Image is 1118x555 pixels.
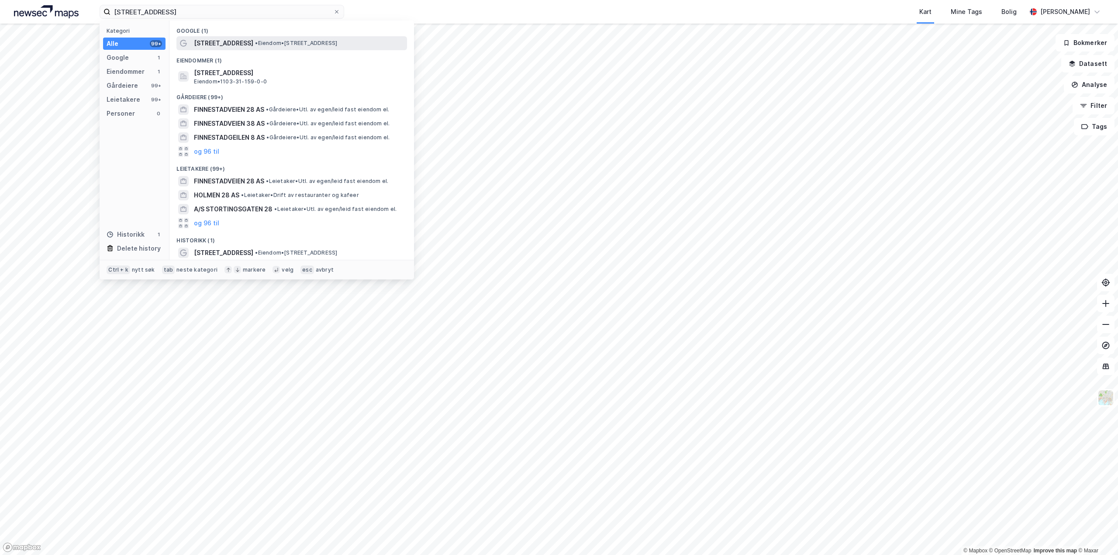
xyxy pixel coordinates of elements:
[194,118,265,129] span: FINNESTADVEIEN 38 AS
[1064,76,1115,93] button: Analyse
[107,229,145,240] div: Historikk
[155,68,162,75] div: 1
[274,206,277,212] span: •
[266,178,269,184] span: •
[107,80,138,91] div: Gårdeiere
[1001,7,1017,17] div: Bolig
[316,266,334,273] div: avbryt
[150,40,162,47] div: 99+
[162,265,175,274] div: tab
[194,176,264,186] span: FINNESTADVEIEN 28 AS
[155,110,162,117] div: 0
[919,7,932,17] div: Kart
[255,40,258,46] span: •
[194,190,239,200] span: HOLMEN 28 AS
[266,120,269,127] span: •
[150,82,162,89] div: 99+
[176,266,217,273] div: neste kategori
[132,266,155,273] div: nytt søk
[107,38,118,49] div: Alle
[1034,548,1077,554] a: Improve this map
[3,542,41,552] a: Mapbox homepage
[255,40,337,47] span: Eiendom • [STREET_ADDRESS]
[951,7,982,17] div: Mine Tags
[266,178,388,185] span: Leietaker • Utl. av egen/leid fast eiendom el.
[107,265,130,274] div: Ctrl + k
[169,230,414,246] div: Historikk (1)
[1056,34,1115,52] button: Bokmerker
[194,68,404,78] span: [STREET_ADDRESS]
[266,134,269,141] span: •
[169,21,414,36] div: Google (1)
[1061,55,1115,72] button: Datasett
[155,54,162,61] div: 1
[1040,7,1090,17] div: [PERSON_NAME]
[150,96,162,103] div: 99+
[282,266,293,273] div: velg
[1073,97,1115,114] button: Filter
[1074,513,1118,555] div: Kontrollprogram for chat
[266,106,269,113] span: •
[1074,118,1115,135] button: Tags
[117,243,161,254] div: Delete history
[107,28,166,34] div: Kategori
[1097,390,1114,406] img: Z
[194,132,265,143] span: FINNESTADGEILEN 8 AS
[194,248,253,258] span: [STREET_ADDRESS]
[300,265,314,274] div: esc
[266,134,390,141] span: Gårdeiere • Utl. av egen/leid fast eiendom el.
[107,94,140,105] div: Leietakere
[963,548,987,554] a: Mapbox
[1074,513,1118,555] iframe: Chat Widget
[107,52,129,63] div: Google
[255,249,258,256] span: •
[194,104,264,115] span: FINNESTADVEIEN 28 AS
[107,108,135,119] div: Personer
[241,192,359,199] span: Leietaker • Drift av restauranter og kafeer
[155,231,162,238] div: 1
[194,218,219,228] button: og 96 til
[107,66,145,77] div: Eiendommer
[255,249,337,256] span: Eiendom • [STREET_ADDRESS]
[274,206,397,213] span: Leietaker • Utl. av egen/leid fast eiendom el.
[241,192,244,198] span: •
[169,159,414,174] div: Leietakere (99+)
[266,106,389,113] span: Gårdeiere • Utl. av egen/leid fast eiendom el.
[989,548,1032,554] a: OpenStreetMap
[169,50,414,66] div: Eiendommer (1)
[266,120,390,127] span: Gårdeiere • Utl. av egen/leid fast eiendom el.
[169,87,414,103] div: Gårdeiere (99+)
[243,266,266,273] div: markere
[194,146,219,157] button: og 96 til
[14,5,79,18] img: logo.a4113a55bc3d86da70a041830d287a7e.svg
[110,5,333,18] input: Søk på adresse, matrikkel, gårdeiere, leietakere eller personer
[194,38,253,48] span: [STREET_ADDRESS]
[194,204,273,214] span: A/S STORTINGSGATEN 28
[194,78,267,85] span: Eiendom • 1103-31-159-0-0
